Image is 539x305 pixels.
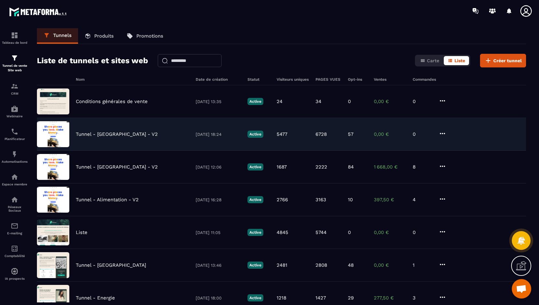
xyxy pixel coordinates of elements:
img: automations [11,173,18,181]
img: image [37,252,69,278]
img: automations [11,105,18,113]
img: website_grey.svg [10,17,16,22]
p: Automatisations [2,160,28,163]
a: Produits [78,28,120,44]
p: 0,00 € [374,99,406,104]
p: 8 [413,164,432,170]
img: tab_keywords_by_traffic_grey.svg [74,38,79,43]
p: 2481 [277,262,287,268]
h6: Ventes [374,77,406,82]
p: 1218 [277,295,286,301]
p: Promotions [136,33,163,39]
p: Active [247,131,263,138]
img: automations [11,150,18,158]
img: automations [11,267,18,275]
p: [DATE] 13:46 [196,263,241,268]
p: Active [247,262,263,269]
p: 0 [413,229,432,235]
img: image [37,154,69,180]
p: 24 [277,99,282,104]
p: Active [247,294,263,301]
img: logo [9,6,67,18]
p: [DATE] 12:06 [196,165,241,170]
a: formationformationTunnel de vente Site web [2,49,28,77]
p: [DATE] 13:35 [196,99,241,104]
p: 3163 [315,197,326,203]
div: Mots-clés [81,38,99,42]
span: Carte [427,58,439,63]
p: 0,00 € [374,262,406,268]
p: 0 [348,99,351,104]
p: Produits [94,33,114,39]
p: Tableau de bord [2,41,28,44]
img: image [37,121,69,147]
button: Créer tunnel [480,54,526,67]
p: E-mailing [2,231,28,235]
div: Domaine: [DOMAIN_NAME] [17,17,73,22]
p: 4 [413,197,432,203]
span: Créer tunnel [493,57,522,64]
p: 2808 [315,262,327,268]
p: CRM [2,92,28,95]
a: Promotions [120,28,170,44]
a: schedulerschedulerPlanificateur [2,123,28,146]
div: v 4.0.25 [18,10,32,16]
p: Tunnel - [GEOGRAPHIC_DATA] [76,262,146,268]
p: 0 [348,229,351,235]
p: 0,00 € [374,131,406,137]
img: social-network [11,196,18,204]
p: 1 668,00 € [374,164,406,170]
a: emailemailE-mailing [2,217,28,240]
h6: Commandes [413,77,436,82]
p: 397,50 € [374,197,406,203]
p: 2222 [315,164,327,170]
img: formation [11,82,18,90]
p: 1687 [277,164,287,170]
p: 48 [348,262,354,268]
p: Tunnel - [GEOGRAPHIC_DATA] - V2 [76,131,158,137]
h6: Date de création [196,77,241,82]
p: 84 [348,164,354,170]
p: Active [247,229,263,236]
img: formation [11,31,18,39]
p: 6728 [315,131,327,137]
a: automationsautomationsEspace membre [2,168,28,191]
p: Active [247,196,263,203]
p: Tunnel - [GEOGRAPHIC_DATA] - V2 [76,164,158,170]
div: Ouvrir le chat [512,279,531,299]
p: 0,00 € [374,229,406,235]
p: 2766 [277,197,288,203]
p: 34 [315,99,321,104]
a: formationformationTableau de bord [2,27,28,49]
h2: Liste de tunnels et sites web [37,54,148,67]
p: 4845 [277,229,288,235]
p: 5477 [277,131,287,137]
p: Active [247,98,263,105]
div: Domaine [33,38,50,42]
p: 10 [348,197,353,203]
h6: Nom [76,77,189,82]
h6: Opt-ins [348,77,367,82]
p: 29 [348,295,354,301]
p: 1427 [315,295,326,301]
h6: Statut [247,77,270,82]
p: Conditions générales de vente [76,99,148,104]
p: Active [247,163,263,170]
button: Liste [444,56,469,65]
p: IA prospects [2,277,28,280]
p: Tunnel - Energie [76,295,115,301]
a: formationformationCRM [2,77,28,100]
p: 0 [413,99,432,104]
a: Tunnels [37,28,78,44]
a: automationsautomationsAutomatisations [2,146,28,168]
p: Liste [76,229,87,235]
p: Tunnels [53,32,72,38]
p: [DATE] 18:00 [196,296,241,300]
p: 0 [413,131,432,137]
h6: Visiteurs uniques [277,77,309,82]
a: accountantaccountantComptabilité [2,240,28,263]
img: image [37,187,69,213]
p: Planificateur [2,137,28,141]
p: Webinaire [2,114,28,118]
img: logo_orange.svg [10,10,16,16]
